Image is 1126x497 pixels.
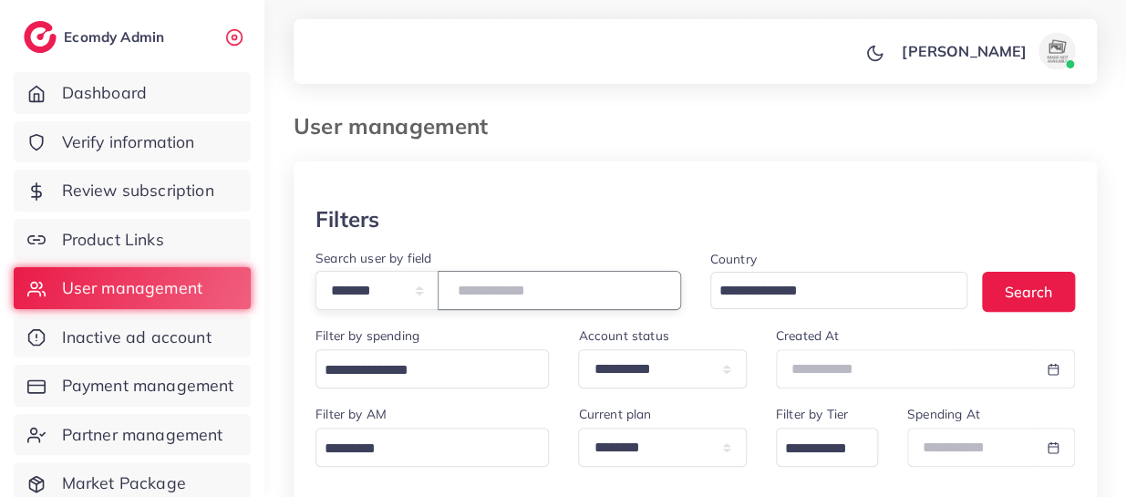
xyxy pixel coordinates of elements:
span: Dashboard [62,81,147,105]
input: Search for option [318,435,525,463]
a: Payment management [14,365,251,407]
span: Verify information [62,130,195,154]
input: Search for option [713,277,945,305]
label: Search user by field [315,249,431,267]
a: Dashboard [14,72,251,114]
label: Account status [578,326,668,345]
span: Market Package [62,471,186,495]
a: logoEcomdy Admin [24,21,169,53]
h3: Filters [315,206,379,233]
a: Review subscription [14,170,251,212]
span: Inactive ad account [62,326,212,349]
a: Verify information [14,121,251,163]
div: Search for option [776,428,878,467]
span: Product Links [62,228,164,252]
input: Search for option [318,357,525,385]
a: [PERSON_NAME]avatar [892,33,1082,69]
a: User management [14,267,251,309]
div: Search for option [315,428,549,467]
span: User management [62,276,202,300]
input: Search for option [779,435,854,463]
label: Current plan [578,405,651,423]
span: Payment management [62,374,234,398]
div: Search for option [710,272,968,309]
button: Search [982,272,1075,311]
label: Filter by AM [315,405,387,423]
a: Inactive ad account [14,316,251,358]
a: Partner management [14,414,251,456]
img: avatar [1038,33,1075,69]
h3: User management [294,113,502,140]
label: Spending At [907,405,980,423]
span: Partner management [62,423,223,447]
h2: Ecomdy Admin [64,28,169,46]
label: Filter by Tier [776,405,848,423]
p: [PERSON_NAME] [902,40,1027,62]
div: Search for option [315,349,549,388]
label: Country [710,250,757,268]
label: Filter by spending [315,326,419,345]
label: Created At [776,326,840,345]
span: Review subscription [62,179,214,202]
a: Product Links [14,219,251,261]
img: logo [24,21,57,53]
